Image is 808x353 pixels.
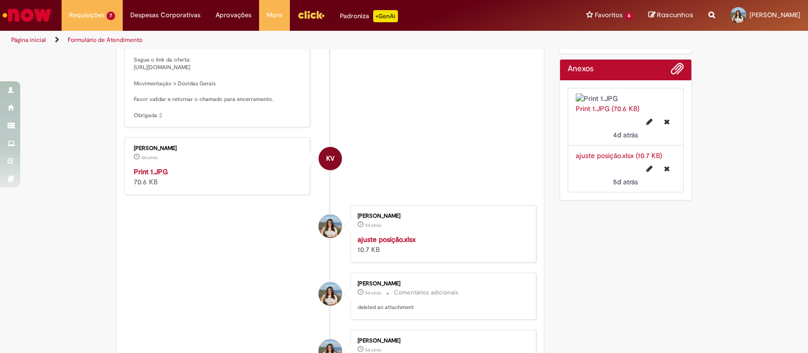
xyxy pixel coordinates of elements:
[358,235,416,244] a: ajuste posição.xlsx
[657,10,693,20] span: Rascunhos
[613,177,638,186] span: 5d atrás
[576,151,662,160] a: ajuste posição.xlsx (10.7 KB)
[326,146,334,171] span: KV
[749,11,800,19] span: [PERSON_NAME]
[358,281,526,287] div: [PERSON_NAME]
[365,290,381,296] time: 25/09/2025 00:08:04
[319,147,342,170] div: Karine Vieira
[625,12,633,20] span: 6
[358,304,526,312] p: deleted an attachment
[8,31,531,49] ul: Trilhas de página
[340,10,398,22] div: Padroniza
[1,5,53,25] img: ServiceNow
[134,145,302,152] div: [PERSON_NAME]
[216,10,251,20] span: Aprovações
[358,338,526,344] div: [PERSON_NAME]
[648,11,693,20] a: Rascunhos
[358,234,526,255] div: 10.7 KB
[365,290,381,296] span: 5d atrás
[595,10,623,20] span: Favoritos
[576,104,639,113] a: Print 1.JPG (70.6 KB)
[613,177,638,186] time: 25/09/2025 00:10:03
[568,65,593,74] h2: Anexos
[107,12,115,20] span: 7
[141,155,158,161] span: 4d atrás
[613,130,638,139] span: 4d atrás
[365,222,381,228] span: 5d atrás
[640,161,659,177] button: Editar nome de arquivo ajuste posição.xlsx
[297,7,325,22] img: click_logo_yellow_360x200.png
[365,347,381,353] span: 5d atrás
[134,167,168,176] a: Print 1.JPG
[358,213,526,219] div: [PERSON_NAME]
[11,36,46,44] a: Página inicial
[365,222,381,228] time: 25/09/2025 00:10:03
[267,10,282,20] span: More
[658,114,676,130] button: Excluir Print 1.JPG
[68,36,142,44] a: Formulário de Atendimento
[134,167,302,187] div: 70.6 KB
[671,62,684,80] button: Adicionar anexos
[658,161,676,177] button: Excluir ajuste posição.xlsx
[319,282,342,306] div: Cecilia Menegol
[319,215,342,238] div: Cecilia Menegol
[394,288,459,297] small: Comentários adicionais
[576,93,676,104] img: Print 1.JPG
[69,10,105,20] span: Requisições
[640,114,659,130] button: Editar nome de arquivo Print 1.JPG
[373,10,398,22] p: +GenAi
[141,155,158,161] time: 25/09/2025 13:40:13
[130,10,200,20] span: Despesas Corporativas
[613,130,638,139] time: 25/09/2025 13:40:13
[365,347,381,353] time: 24/09/2025 20:56:25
